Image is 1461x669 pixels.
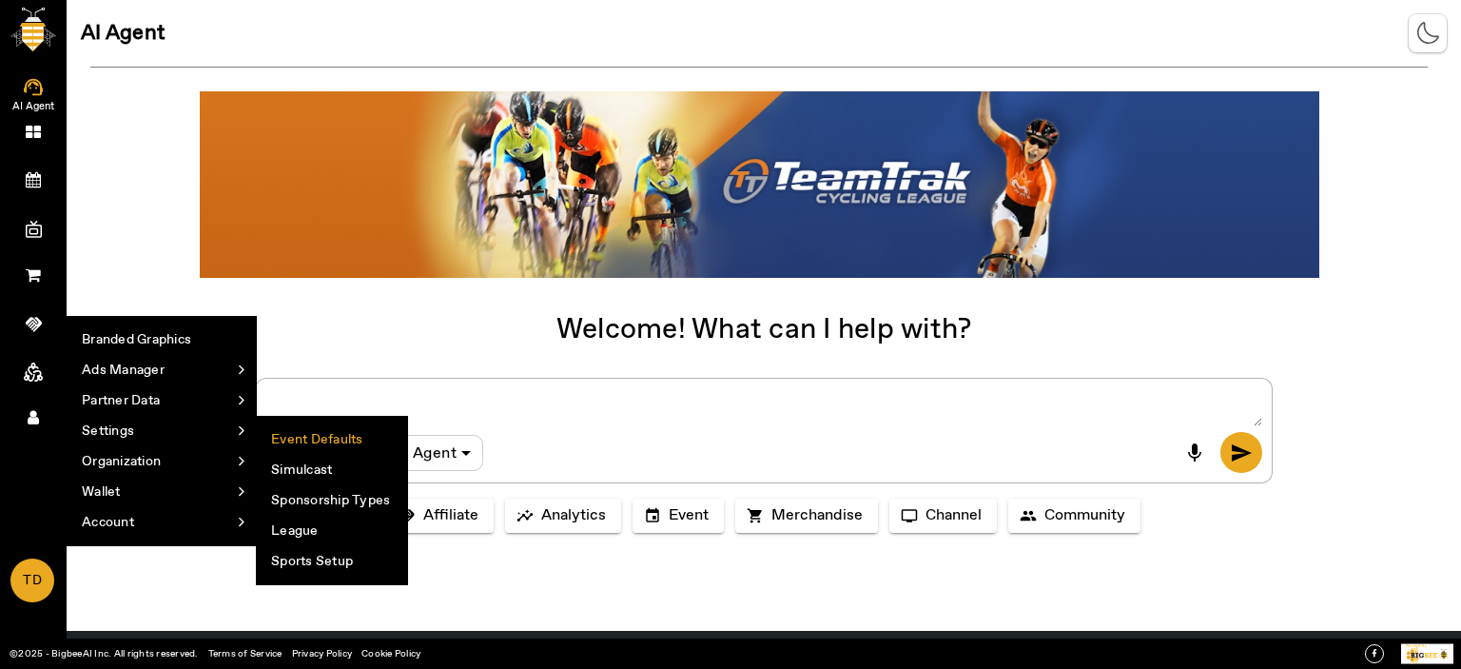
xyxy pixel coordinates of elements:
[257,455,407,485] li: Simulcast
[505,499,621,533] button: Analytics
[10,647,199,660] a: ©2025 - BigbeeAI Inc. All rights reserved.
[68,446,256,477] a: Organization
[12,561,52,601] span: TD
[889,499,997,533] button: Channel
[1408,643,1415,648] tspan: owe
[68,477,256,507] a: Wallet
[1174,432,1216,473] button: mic
[423,506,478,525] span: Affiliate
[633,499,724,533] button: Event
[292,647,353,660] a: Privacy Policy
[1008,499,1140,533] button: Community
[10,8,56,51] img: bigbee-logo.png
[257,485,407,516] li: Sponsorship Types
[1416,22,1440,45] img: theme-mode
[68,355,256,385] a: Ads Manager
[361,647,420,660] a: Cookie Policy
[1415,643,1417,648] tspan: r
[68,416,256,446] a: Settings
[81,24,165,43] span: AI Agent
[387,499,494,533] button: Affiliate
[669,506,709,525] span: Event
[1044,506,1125,525] span: Community
[257,516,407,546] li: League
[257,546,407,577] li: Sports Setup
[1406,643,1409,648] tspan: P
[1230,442,1253,464] span: send
[771,506,863,525] span: Merchandise
[68,507,256,538] a: Account
[1416,643,1427,648] tspan: ed By
[541,506,606,525] span: Analytics
[208,647,282,660] a: Terms of Service
[925,506,982,525] span: Channel
[735,499,878,533] button: Merchandise
[10,559,54,602] a: TD
[257,424,407,455] li: Event Defaults
[1220,432,1262,473] button: send
[1183,442,1206,464] span: mic
[68,385,256,416] a: Partner Data
[67,321,1461,340] div: Welcome! What can I help with?
[68,325,256,355] li: Branded Graphics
